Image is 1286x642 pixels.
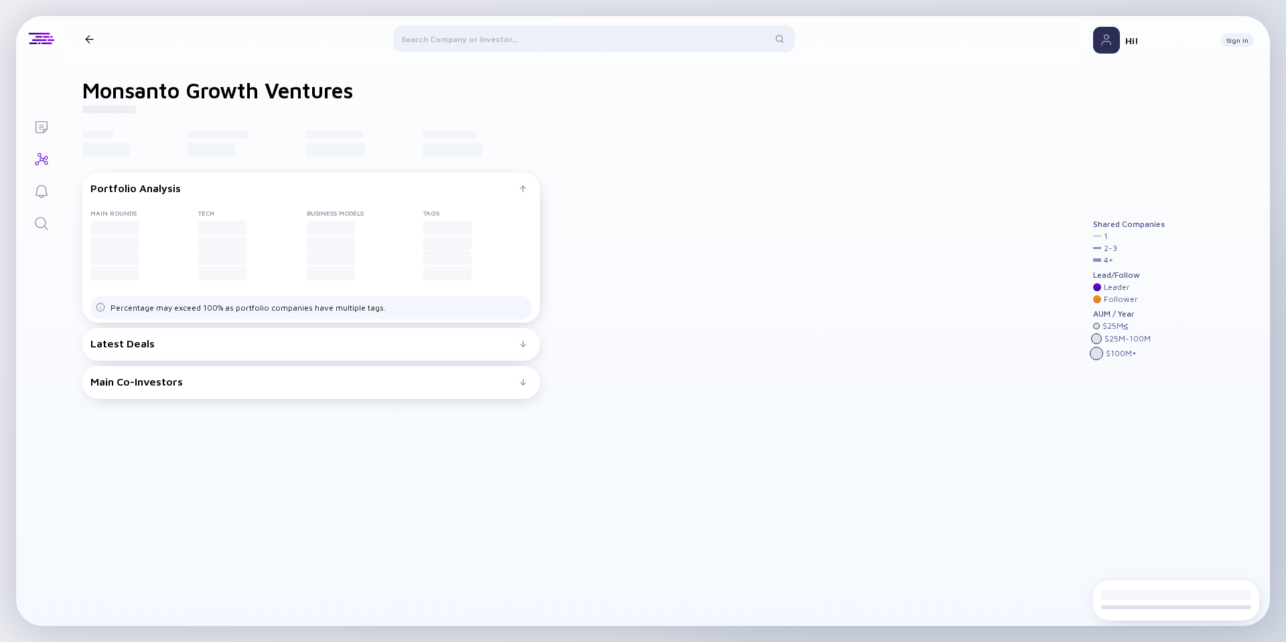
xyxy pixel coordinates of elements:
div: Hi! [1125,35,1210,46]
a: Search [16,206,66,238]
button: Sign In [1221,33,1254,47]
div: 2 - 3 [1104,244,1117,253]
div: 1 [1104,232,1108,241]
div: Business Models [307,209,423,217]
img: Tags Dislacimer info icon [96,303,105,312]
div: Shared Companies [1093,220,1165,229]
div: Portfolio Analysis [90,182,520,194]
div: Main Co-Investors [90,376,520,388]
div: Percentage may exceed 100% as portfolio companies have multiple tags. [111,303,386,313]
div: Lead/Follow [1093,270,1165,280]
img: graph-loading.svg [706,216,953,430]
a: Lists [16,110,66,142]
div: Main rounds [90,209,198,217]
div: $ 25M - 100M [1104,334,1151,343]
div: AUM / Year [1093,309,1165,319]
div: ≤ [1123,321,1129,331]
div: Follower [1104,295,1138,304]
div: $ 25M [1102,321,1129,331]
div: Latest Deals [90,337,520,349]
div: $ 100M + [1106,349,1137,358]
div: 4 + [1104,256,1113,265]
div: Tags [423,209,531,217]
div: Leader [1104,283,1130,292]
h1: Monsanto Growth Ventures [82,78,353,103]
a: Investor Map [16,142,66,174]
img: Profile Picture [1093,27,1120,54]
div: Tech [198,209,306,217]
a: Reminders [16,174,66,206]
